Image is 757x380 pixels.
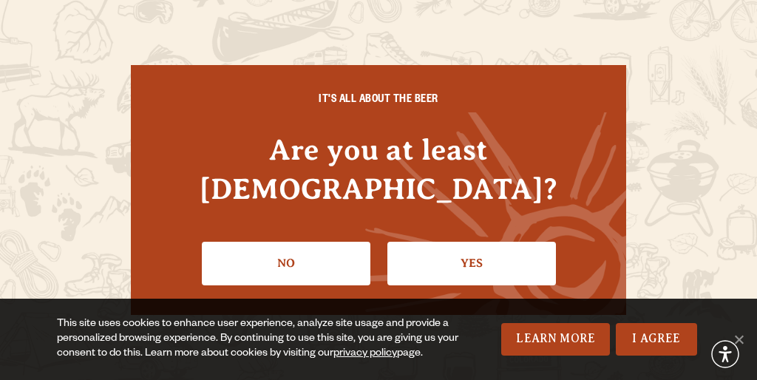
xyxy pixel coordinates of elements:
div: This site uses cookies to enhance user experience, analyze site usage and provide a personalized ... [57,317,466,362]
h6: IT'S ALL ABOUT THE BEER [160,95,597,108]
a: I Agree [616,323,697,356]
a: No [202,242,370,285]
a: privacy policy [333,348,397,360]
span: No [731,332,746,347]
a: Confirm I'm 21 or older [387,242,556,285]
h4: Are you at least [DEMOGRAPHIC_DATA]? [160,130,597,208]
a: Learn More [501,323,610,356]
